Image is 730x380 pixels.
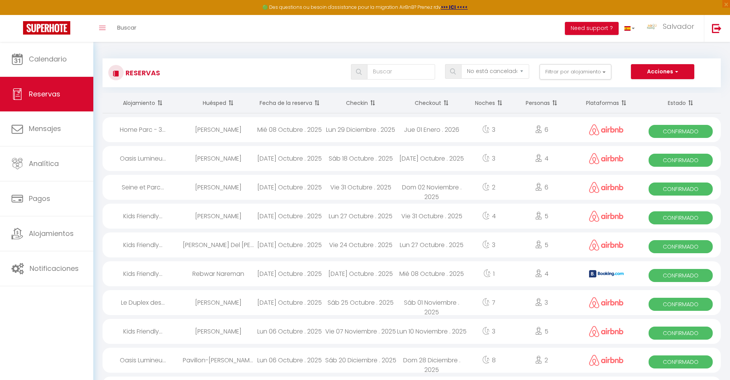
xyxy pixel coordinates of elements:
img: Super Booking [23,21,70,35]
th: Sort by status [641,93,721,113]
span: Mensajes [29,124,61,133]
span: Analítica [29,159,59,168]
th: Sort by guest [183,93,254,113]
a: Buscar [111,15,142,42]
span: Calendario [29,54,67,64]
a: >>> ICI <<<< [441,4,468,10]
img: ... [646,23,658,30]
th: Sort by checkin [325,93,396,113]
span: Alojamientos [29,229,74,238]
a: ... Salvador [641,15,704,42]
th: Sort by booking date [254,93,325,113]
img: logout [712,23,722,33]
button: Need support ? [565,22,619,35]
button: Acciones [631,64,694,80]
th: Sort by channel [573,93,641,113]
span: Buscar [117,23,136,32]
span: Notificaciones [30,264,79,273]
th: Sort by checkout [396,93,467,113]
input: Buscar [367,64,435,80]
span: Reservas [29,89,60,99]
span: Salvador [663,22,694,31]
th: Sort by rentals [103,93,183,113]
th: Sort by nights [467,93,511,113]
th: Sort by people [511,93,573,113]
h3: Reservas [124,64,160,81]
button: Filtrar por alojamiento [540,64,611,80]
span: Pagos [29,194,50,203]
